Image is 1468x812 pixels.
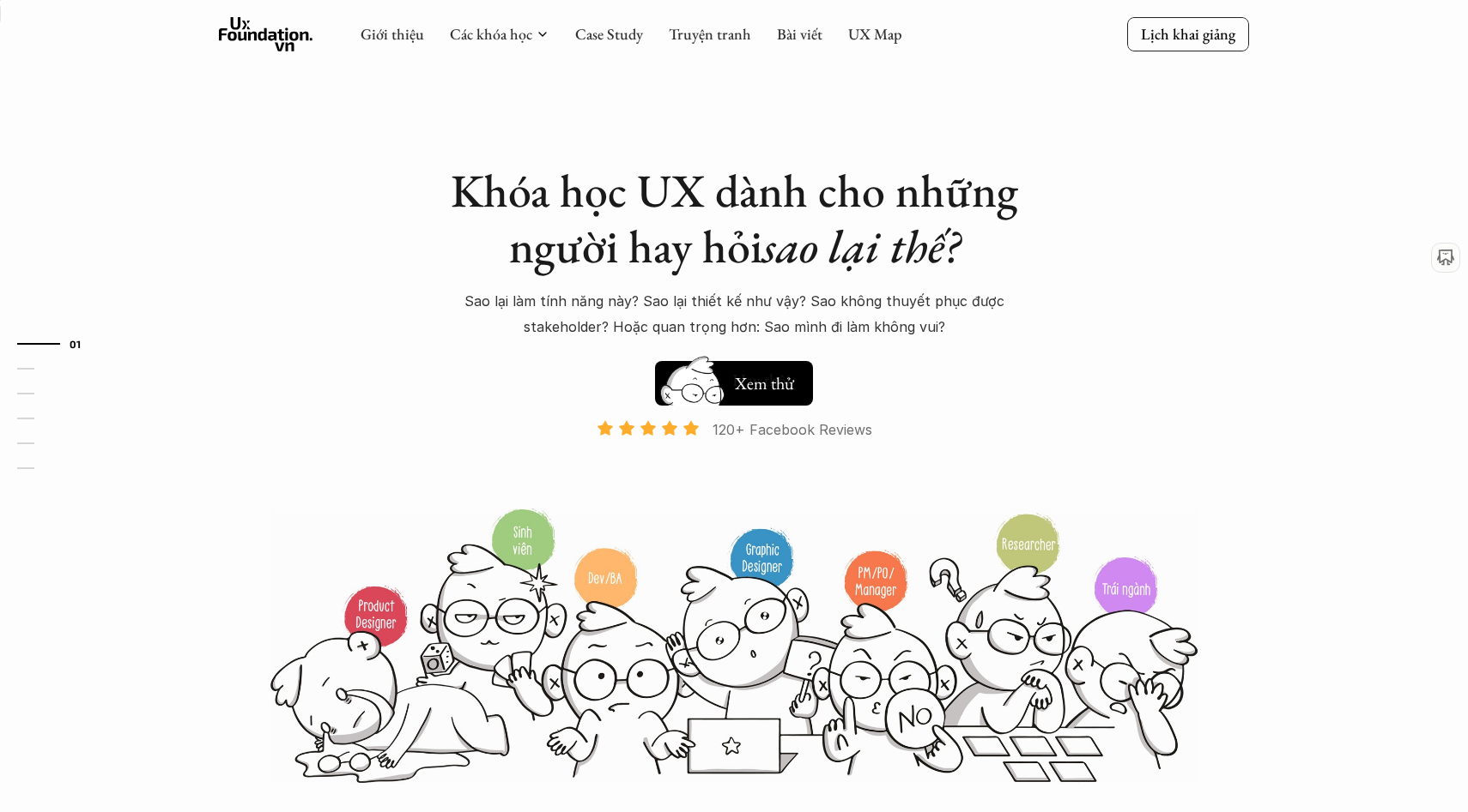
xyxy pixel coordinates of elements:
p: 120+ Facebook Reviews [713,417,872,442]
strong: 05 [43,437,57,449]
p: Sao lại làm tính năng này? Sao lại thiết kế như vậy? Sao không thuyết phục được stakeholder? Hoặc... [434,288,1034,340]
a: UX Map [848,24,902,44]
strong: 02 [43,363,57,375]
strong: 06 [43,462,57,474]
a: Lịch khai giảng [1127,17,1249,51]
em: sao lại thế? [762,216,960,276]
a: 01 [17,334,99,354]
strong: 04 [43,412,58,424]
a: Hay thôiXem thử [655,352,813,406]
a: Các khóa học [450,24,532,44]
a: Bài viết [777,24,822,44]
h1: Khóa học UX dành cho những người hay hỏi [434,163,1034,274]
a: Giới thiệu [361,24,424,44]
a: Case Study [575,24,643,44]
strong: 01 [70,338,82,350]
h5: Xem thử [732,371,796,395]
p: Lịch khai giảng [1141,24,1235,44]
a: Truyện tranh [669,24,751,44]
h5: Hay thôi [732,368,791,392]
strong: 03 [43,388,57,400]
a: 120+ Facebook Reviews [581,419,887,506]
p: Và đang giảm dần do Facebook ra tính năng Locked Profile 😭 😭 😭 [598,451,870,503]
